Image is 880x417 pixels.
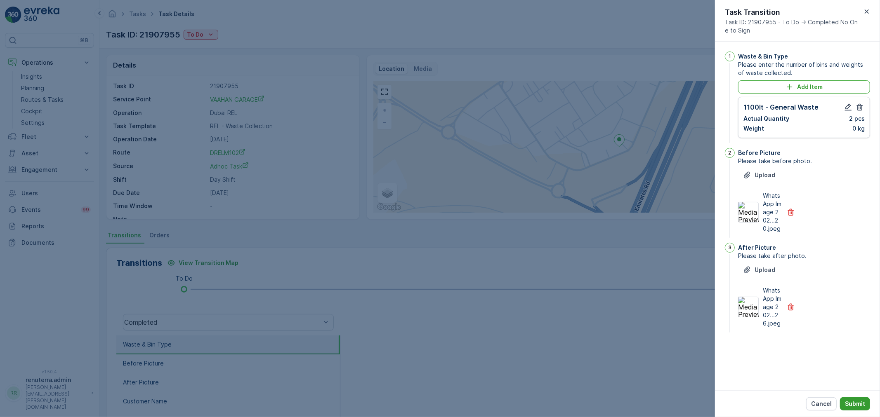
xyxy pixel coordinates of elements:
[743,102,819,112] p: 1100lt - General Waste
[725,148,735,158] div: 2
[806,397,837,410] button: Cancel
[743,115,789,123] p: Actual Quantity
[755,266,775,274] p: Upload
[849,115,865,123] p: 2 pcs
[738,169,780,182] button: Upload File
[763,192,782,233] p: WhatsApp Image 202...20.jpeg
[738,149,781,157] p: Before Picture
[797,83,823,91] p: Add Item
[738,252,870,260] span: Please take after photo.
[852,124,865,133] p: 0 kg
[738,297,759,317] img: Media Preview
[738,52,788,61] p: Waste & Bin Type
[738,263,780,276] button: Upload File
[738,202,759,223] img: Media Preview
[725,7,862,18] p: Task Transition
[725,243,735,253] div: 3
[738,61,870,77] span: Please enter the number of bins and weights of waste collected.
[763,286,782,328] p: WhatsApp Image 202...26.jpeg
[725,52,735,61] div: 1
[811,400,832,408] p: Cancel
[738,244,776,252] p: After Picture
[738,157,870,165] span: Please take before photo.
[725,18,862,35] span: Task ID: 21907955 - To Do -> Completed No One to Sign
[755,171,775,179] p: Upload
[738,80,870,94] button: Add Item
[840,397,870,410] button: Submit
[743,124,764,133] p: Weight
[845,400,865,408] p: Submit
